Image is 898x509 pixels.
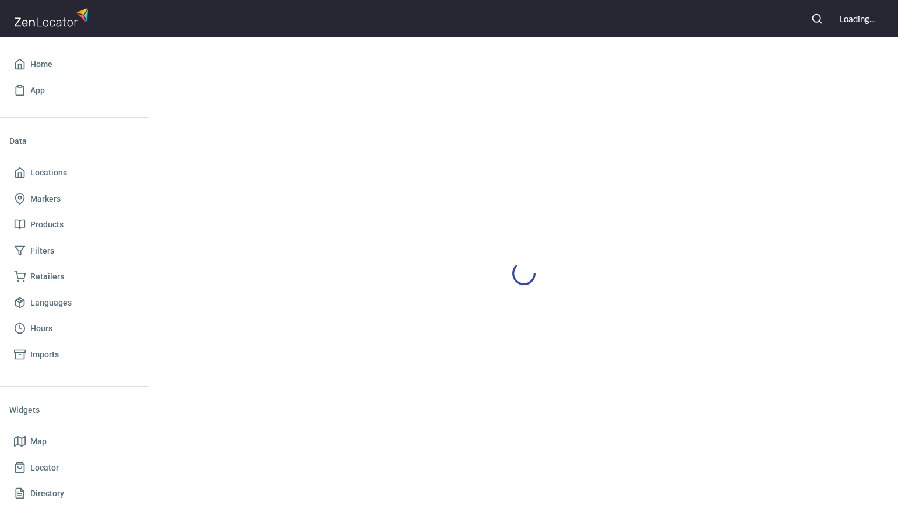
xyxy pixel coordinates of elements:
[30,269,64,284] span: Retailers
[30,57,52,72] span: Home
[30,296,72,310] span: Languages
[9,315,139,342] a: Hours
[804,6,830,31] button: Search
[9,429,139,455] a: Map
[30,166,67,180] span: Locations
[30,321,52,336] span: Hours
[9,396,139,424] li: Widgets
[9,78,139,104] a: App
[9,127,139,155] li: Data
[30,192,61,206] span: Markers
[9,264,139,290] a: Retailers
[14,5,92,30] img: zenlocator
[30,83,45,98] span: App
[30,217,64,232] span: Products
[9,212,139,238] a: Products
[9,455,139,481] a: Locator
[30,244,54,258] span: Filters
[30,347,59,362] span: Imports
[9,186,139,212] a: Markers
[9,238,139,264] a: Filters
[839,13,875,25] div: Loading...
[30,434,47,449] span: Map
[9,160,139,186] a: Locations
[30,461,59,475] span: Locator
[9,290,139,316] a: Languages
[9,51,139,78] a: Home
[9,342,139,368] a: Imports
[30,486,64,501] span: Directory
[9,480,139,507] a: Directory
